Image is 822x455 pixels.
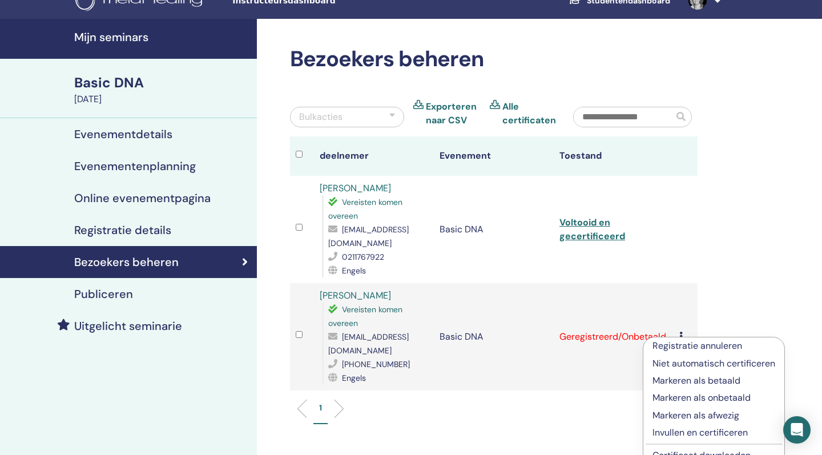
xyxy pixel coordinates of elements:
span: Engels [342,265,366,276]
div: Basic DNA [74,73,250,92]
a: Basic DNA[DATE] [67,73,257,106]
td: Basic DNA [434,283,554,390]
h4: Evenementenplanning [74,159,196,173]
span: [PHONE_NUMBER] [342,359,410,369]
td: Basic DNA [434,176,554,283]
p: 1 [319,402,322,414]
div: [DATE] [74,92,250,106]
div: Bulkacties [299,110,342,124]
p: Markeren als betaald [652,374,775,388]
h4: Mijn seminars [74,30,250,44]
div: Open Intercom Messenger [783,416,811,444]
span: Vereisten komen overeen [328,197,402,221]
h4: Online evenementpagina [74,191,211,205]
a: Alle certificaten [502,100,556,127]
p: Niet automatisch certificeren [652,357,775,371]
span: 0211767922 [342,252,384,262]
a: Exporteren naar CSV [426,100,481,127]
a: Voltooid en gecertificeerd [559,216,625,242]
h4: Evenementdetails [74,127,172,141]
span: Vereisten komen overeen [328,304,402,328]
span: [EMAIL_ADDRESS][DOMAIN_NAME] [328,224,409,248]
th: deelnemer [314,136,434,176]
p: Invullen en certificeren [652,426,775,440]
p: Registratie annuleren [652,339,775,353]
a: [PERSON_NAME] [320,289,391,301]
p: Markeren als afwezig [652,409,775,422]
h2: Bezoekers beheren [290,46,698,73]
h4: Bezoekers beheren [74,255,179,269]
span: Engels [342,373,366,383]
span: [EMAIL_ADDRESS][DOMAIN_NAME] [328,332,409,356]
th: Evenement [434,136,554,176]
h4: Registratie details [74,223,171,237]
th: Toestand [554,136,674,176]
h4: Publiceren [74,287,133,301]
p: Markeren als onbetaald [652,391,775,405]
a: [PERSON_NAME] [320,182,391,194]
h4: Uitgelicht seminarie [74,319,182,333]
